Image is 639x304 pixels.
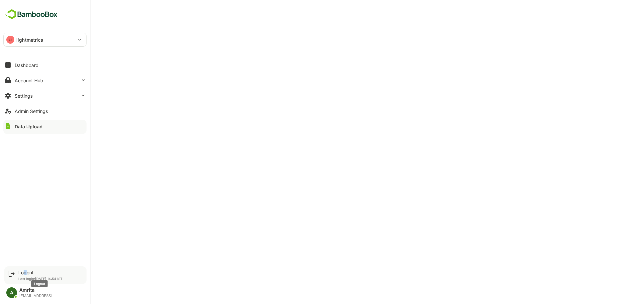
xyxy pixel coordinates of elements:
button: Settings [3,89,87,102]
button: Dashboard [3,58,87,72]
div: Data Upload [15,124,43,129]
div: LIlightmetrics [4,33,86,46]
img: BambooboxFullLogoMark.5f36c76dfaba33ec1ec1367b70bb1252.svg [3,8,60,21]
div: Logout [18,270,63,275]
p: lightmetrics [16,36,44,43]
button: Admin Settings [3,104,87,118]
div: Account Hub [15,78,43,83]
button: Data Upload [3,120,87,133]
div: Admin Settings [15,108,48,114]
div: Settings [15,93,33,99]
button: Account Hub [3,74,87,87]
div: A [6,287,17,298]
div: Amrita [19,287,52,293]
div: [EMAIL_ADDRESS] [19,294,52,298]
div: Dashboard [15,62,39,68]
p: Last login: [DATE] 14:54 IST [18,277,63,281]
div: LI [6,36,14,44]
